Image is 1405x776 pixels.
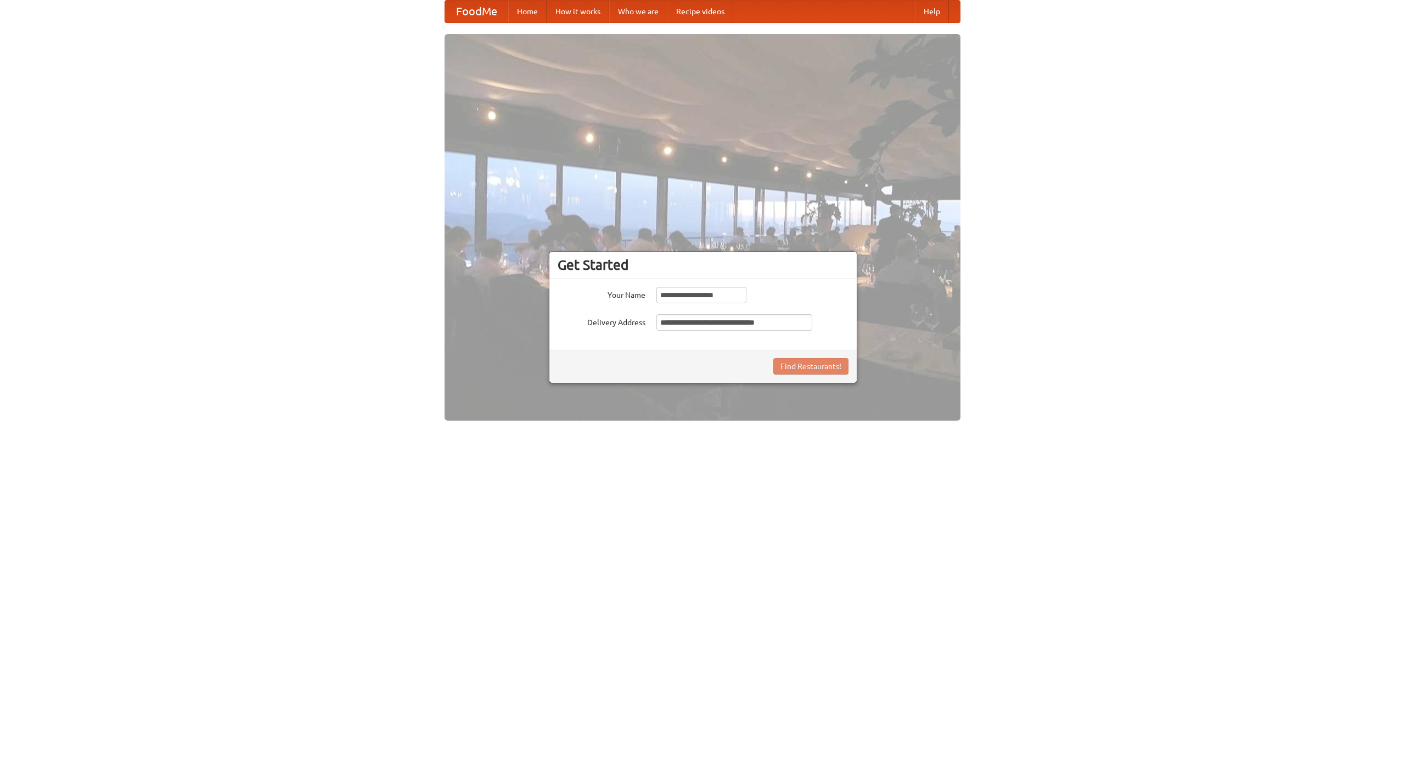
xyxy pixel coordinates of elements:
a: Recipe videos [667,1,733,22]
label: Delivery Address [558,314,645,328]
a: FoodMe [445,1,508,22]
a: Home [508,1,547,22]
a: Who we are [609,1,667,22]
h3: Get Started [558,257,848,273]
a: How it works [547,1,609,22]
label: Your Name [558,287,645,301]
a: Help [915,1,949,22]
button: Find Restaurants! [773,358,848,375]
